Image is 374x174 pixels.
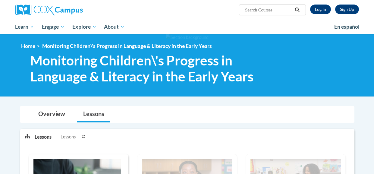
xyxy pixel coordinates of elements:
img: Cox Campus [15,5,83,15]
button: Search [293,6,302,14]
span: Engage [42,23,64,30]
a: Learn [11,20,38,34]
span: Monitoring Children\'s Progress in Language & Literacy in the Early Years [30,52,279,84]
span: About [104,23,124,30]
a: En español [330,21,363,33]
a: Overview [32,106,71,122]
a: Explore [68,20,100,34]
a: Home [21,43,35,49]
span: Lessons [61,134,76,140]
a: Engage [38,20,68,34]
span: En español [334,24,360,30]
a: About [100,20,128,34]
div: Main menu [11,20,363,34]
a: Log In [310,5,331,14]
img: Section background [166,34,209,41]
input: Search Courses [244,6,293,14]
span: Explore [72,23,96,30]
a: Register [335,5,359,14]
span: Learn [15,23,34,30]
span: Monitoring Children\'s Progress in Language & Literacy in the Early Years [42,43,212,49]
p: Lessons [35,134,52,140]
a: Cox Campus [15,5,124,15]
a: Lessons [77,106,110,122]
